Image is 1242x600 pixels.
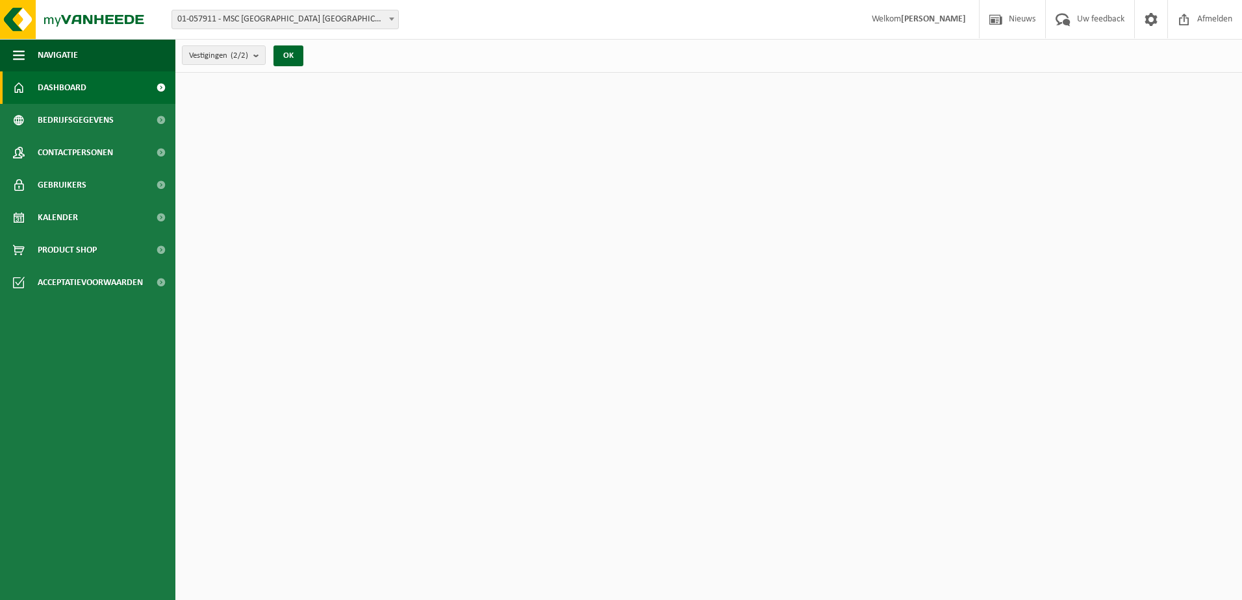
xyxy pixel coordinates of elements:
span: Dashboard [38,71,86,104]
span: Kalender [38,201,78,234]
span: Gebruikers [38,169,86,201]
span: Navigatie [38,39,78,71]
span: Vestigingen [189,46,248,66]
span: Acceptatievoorwaarden [38,266,143,299]
span: 01-057911 - MSC BELGIUM NV - ANTWERPEN [171,10,399,29]
count: (2/2) [231,51,248,60]
span: 01-057911 - MSC BELGIUM NV - ANTWERPEN [172,10,398,29]
span: Product Shop [38,234,97,266]
button: Vestigingen(2/2) [182,45,266,65]
strong: [PERSON_NAME] [901,14,966,24]
span: Bedrijfsgegevens [38,104,114,136]
button: OK [273,45,303,66]
span: Contactpersonen [38,136,113,169]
